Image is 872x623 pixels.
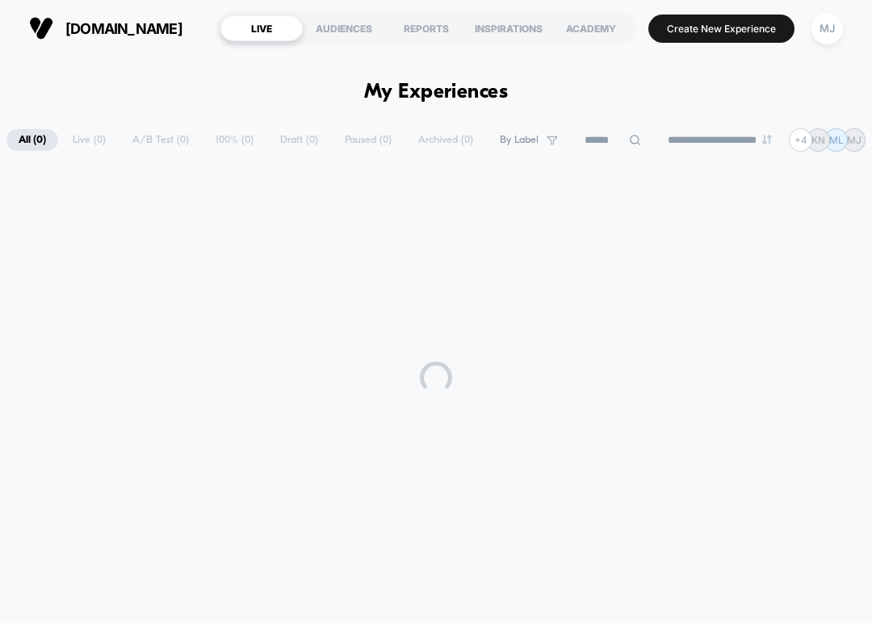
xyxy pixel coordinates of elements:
p: KN [811,134,825,146]
button: [DOMAIN_NAME] [24,15,187,41]
div: AUDIENCES [303,15,385,41]
p: ML [829,134,844,146]
button: Create New Experience [648,15,794,43]
span: [DOMAIN_NAME] [65,20,182,37]
p: MJ [847,134,862,146]
span: By Label [500,134,539,146]
div: LIVE [220,15,303,41]
div: MJ [811,13,843,44]
button: MJ [807,12,848,45]
img: end [762,135,772,144]
div: REPORTS [385,15,467,41]
img: Visually logo [29,16,53,40]
div: ACADEMY [550,15,632,41]
div: + 4 [789,128,812,152]
h1: My Experiences [364,81,509,104]
span: All ( 0 ) [6,129,58,151]
div: INSPIRATIONS [467,15,550,41]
